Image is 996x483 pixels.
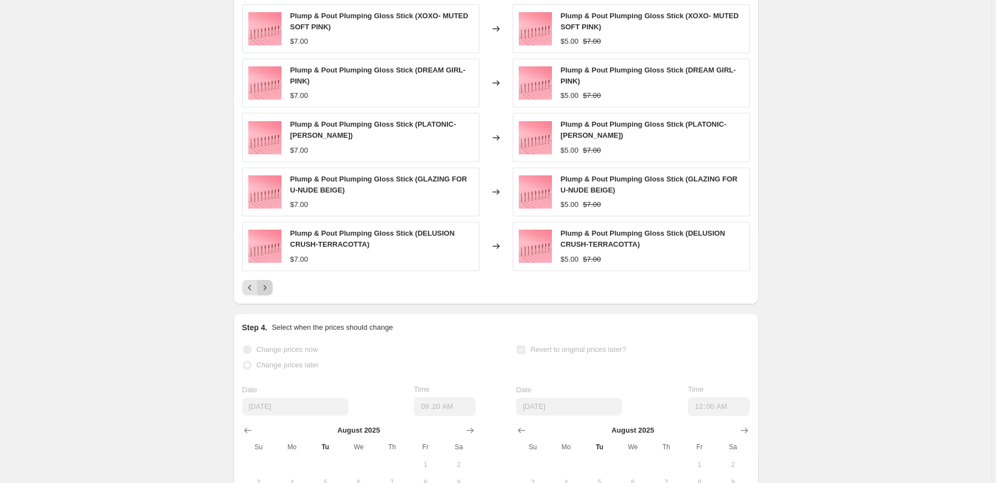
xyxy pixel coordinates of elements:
[583,90,601,101] strike: $7.00
[620,443,645,451] span: We
[583,438,616,456] th: Tuesday
[616,438,649,456] th: Wednesday
[561,90,579,101] div: $5.00
[550,438,583,456] th: Monday
[309,438,342,456] th: Tuesday
[272,322,393,333] p: Select when the prices should change
[516,398,622,416] input: 8/26/2025
[716,456,749,474] button: Saturday August 2 2025
[242,280,273,295] nav: Pagination
[561,120,727,139] span: Plump & Pout Plumping Gloss Stick (PLATONIC-[PERSON_NAME])
[414,397,476,416] input: 12:00
[514,423,529,438] button: Show previous month, July 2025
[530,345,626,354] span: Revert to original prices later?
[716,438,749,456] th: Saturday
[516,438,549,456] th: Sunday
[248,175,281,209] img: BEAUTY_CREATIONS_PORTADA_PLUMP_gloss_80x.jpg
[583,254,601,265] strike: $7.00
[561,175,738,194] span: Plump & Pout Plumping Gloss Stick (GLAZING FOR U-NUDE BEIGE)
[688,397,750,416] input: 12:00
[409,438,442,456] th: Friday
[242,280,258,295] button: Previous
[242,398,348,416] input: 8/26/2025
[257,280,273,295] button: Next
[313,443,337,451] span: Tu
[519,175,552,209] img: BEAUTY_CREATIONS_PORTADA_PLUMP_gloss_80x.jpg
[561,229,726,248] span: Plump & Pout Plumping Gloss Stick (DELUSION CRUSH-TERRACOTTA)
[561,145,579,156] div: $5.00
[240,423,255,438] button: Show previous month, July 2025
[583,199,601,210] strike: $7.00
[248,230,281,263] img: BEAUTY_CREATIONS_PORTADA_PLUMP_gloss_80x.jpg
[290,254,309,265] div: $7.00
[346,443,371,451] span: We
[242,322,268,333] h2: Step 4.
[248,121,281,154] img: BEAUTY_CREATIONS_PORTADA_PLUMP_gloss_80x.jpg
[380,443,404,451] span: Th
[583,145,601,156] strike: $7.00
[688,385,703,393] span: Time
[248,12,281,45] img: BEAUTY_CREATIONS_PORTADA_PLUMP_gloss_80x.jpg
[561,254,579,265] div: $5.00
[242,438,275,456] th: Sunday
[413,443,437,451] span: Fr
[248,66,281,100] img: BEAUTY_CREATIONS_PORTADA_PLUMP_gloss_80x.jpg
[519,12,552,45] img: BEAUTY_CREATIONS_PORTADA_PLUMP_gloss_80x.jpg
[561,199,579,210] div: $5.00
[583,36,601,47] strike: $7.00
[683,438,716,456] th: Friday
[737,423,752,438] button: Show next month, September 2025
[290,12,468,31] span: Plump & Pout Plumping Gloss Stick (XOXO- MUTED SOFT PINK)
[721,443,745,451] span: Sa
[687,443,712,451] span: Fr
[462,423,478,438] button: Show next month, September 2025
[587,443,612,451] span: Tu
[519,121,552,154] img: BEAUTY_CREATIONS_PORTADA_PLUMP_gloss_80x.jpg
[442,438,475,456] th: Saturday
[554,443,578,451] span: Mo
[561,12,739,31] span: Plump & Pout Plumping Gloss Stick (XOXO- MUTED SOFT PINK)
[342,438,375,456] th: Wednesday
[290,36,309,47] div: $7.00
[446,460,471,469] span: 2
[290,199,309,210] div: $7.00
[290,90,309,101] div: $7.00
[247,443,271,451] span: Su
[683,456,716,474] button: Friday August 1 2025
[290,145,309,156] div: $7.00
[290,229,455,248] span: Plump & Pout Plumping Gloss Stick (DELUSION CRUSH-TERRACOTTA)
[442,456,475,474] button: Saturday August 2 2025
[409,456,442,474] button: Friday August 1 2025
[414,385,429,393] span: Time
[242,386,257,394] span: Date
[721,460,745,469] span: 2
[275,438,309,456] th: Monday
[687,460,712,469] span: 1
[413,460,437,469] span: 1
[516,386,531,394] span: Date
[520,443,545,451] span: Su
[519,66,552,100] img: BEAUTY_CREATIONS_PORTADA_PLUMP_gloss_80x.jpg
[280,443,304,451] span: Mo
[290,120,456,139] span: Plump & Pout Plumping Gloss Stick (PLATONIC-[PERSON_NAME])
[290,175,467,194] span: Plump & Pout Plumping Gloss Stick (GLAZING FOR U-NUDE BEIGE)
[376,438,409,456] th: Thursday
[561,66,736,85] span: Plump & Pout Plumping Gloss Stick (DREAM GIRL-PINK)
[290,66,466,85] span: Plump & Pout Plumping Gloss Stick (DREAM GIRL-PINK)
[519,230,552,263] img: BEAUTY_CREATIONS_PORTADA_PLUMP_gloss_80x.jpg
[257,345,318,354] span: Change prices now
[561,36,579,47] div: $5.00
[446,443,471,451] span: Sa
[649,438,682,456] th: Thursday
[257,361,319,369] span: Change prices later
[654,443,678,451] span: Th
